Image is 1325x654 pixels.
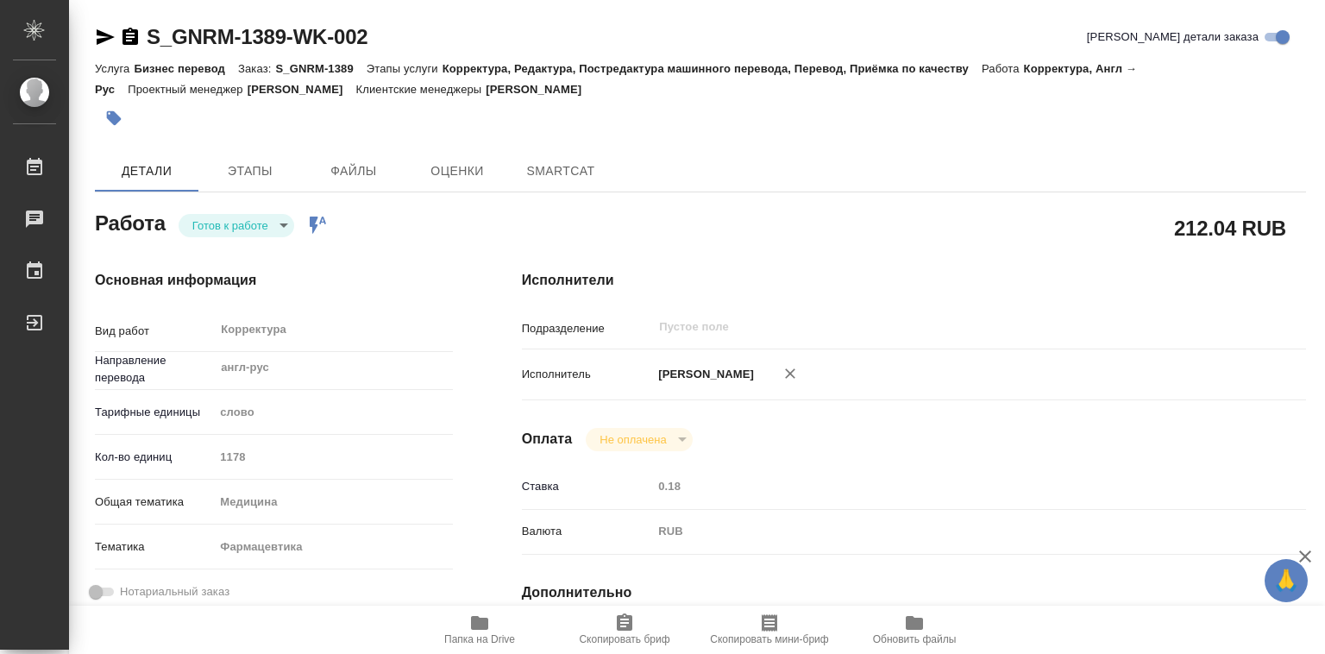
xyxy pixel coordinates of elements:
p: Бизнес перевод [134,62,238,75]
input: Пустое поле [214,444,452,469]
span: Скопировать мини-бриф [710,633,828,645]
input: Пустое поле [652,474,1240,499]
h4: Дополнительно [522,582,1306,603]
span: Обновить файлы [873,633,957,645]
span: SmartCat [519,160,602,182]
span: [PERSON_NAME] детали заказа [1087,28,1259,46]
p: Подразделение [522,320,653,337]
p: Клиентские менеджеры [356,83,487,96]
p: S_GNRM-1389 [275,62,366,75]
span: 🙏 [1272,563,1301,599]
button: Скопировать мини-бриф [697,606,842,654]
span: Нотариальный заказ [120,583,229,601]
h2: 212.04 RUB [1174,213,1286,242]
h4: Исполнители [522,270,1306,291]
p: [PERSON_NAME] [248,83,356,96]
p: Этапы услуги [367,62,443,75]
p: Кол-во единиц [95,449,214,466]
span: Этапы [209,160,292,182]
p: [PERSON_NAME] [652,366,754,383]
div: RUB [652,517,1240,546]
span: Файлы [312,160,395,182]
h4: Основная информация [95,270,453,291]
button: Скопировать ссылку [120,27,141,47]
button: Добавить тэг [95,99,133,137]
h4: Оплата [522,429,573,450]
p: Проектный менеджер [128,83,247,96]
div: Готов к работе [586,428,692,451]
p: Направление перевода [95,352,214,387]
span: Оценки [416,160,499,182]
p: Валюта [522,523,653,540]
p: Вид работ [95,323,214,340]
button: Скопировать ссылку для ЯМессенджера [95,27,116,47]
p: Услуга [95,62,134,75]
button: Папка на Drive [407,606,552,654]
p: Работа [982,62,1024,75]
button: Готов к работе [187,218,273,233]
button: Удалить исполнителя [771,355,809,393]
div: Готов к работе [179,214,294,237]
p: Заказ: [238,62,275,75]
input: Пустое поле [657,317,1200,337]
p: Тарифные единицы [95,404,214,421]
p: Тематика [95,538,214,556]
p: Общая тематика [95,494,214,511]
p: Корректура, Редактура, Постредактура машинного перевода, Перевод, Приёмка по качеству [443,62,982,75]
p: [PERSON_NAME] [486,83,594,96]
button: Обновить файлы [842,606,987,654]
span: Детали [105,160,188,182]
span: Папка на Drive [444,633,515,645]
h2: Работа [95,206,166,237]
button: 🙏 [1265,559,1308,602]
p: Исполнитель [522,366,653,383]
p: Ставка [522,478,653,495]
button: Скопировать бриф [552,606,697,654]
span: Скопировать бриф [579,633,669,645]
button: Не оплачена [594,432,671,447]
a: S_GNRM-1389-WK-002 [147,25,367,48]
div: слово [214,398,452,427]
div: Медицина [214,487,452,517]
div: Фармацевтика [214,532,452,562]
